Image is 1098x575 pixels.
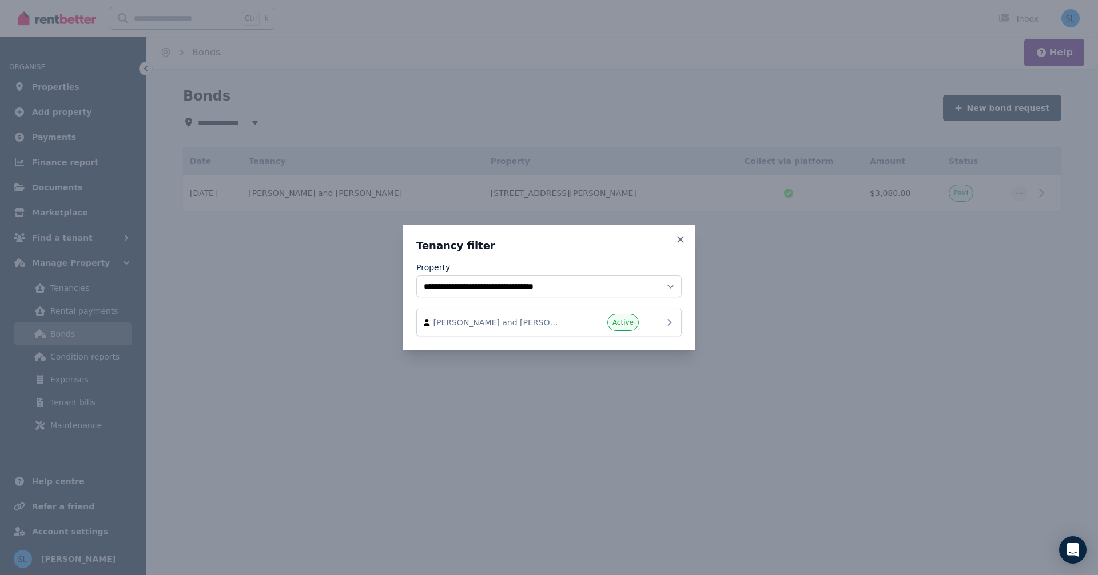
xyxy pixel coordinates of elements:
[433,317,564,328] span: [PERSON_NAME] and [PERSON_NAME]
[416,262,450,273] label: Property
[416,239,682,253] h3: Tenancy filter
[416,309,682,336] a: [PERSON_NAME] and [PERSON_NAME]Active
[1059,536,1087,564] div: Open Intercom Messenger
[612,318,634,327] span: Active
